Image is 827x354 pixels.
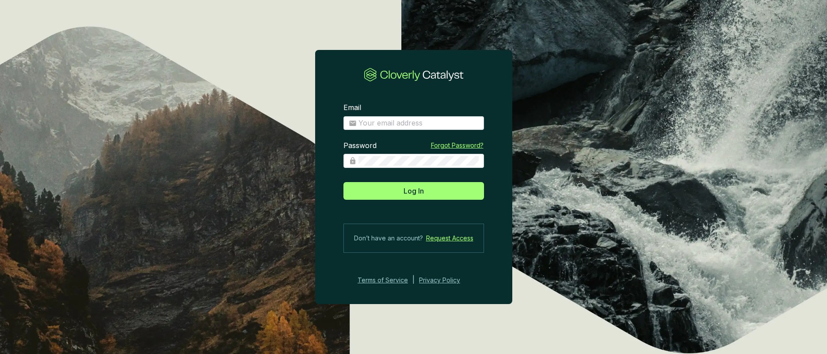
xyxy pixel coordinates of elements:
input: Email [358,118,479,128]
button: Log In [343,182,484,200]
span: Log In [404,186,424,196]
a: Forgot Password? [431,141,484,150]
a: Privacy Policy [419,275,472,285]
div: | [412,275,415,285]
label: Email [343,103,361,113]
a: Request Access [426,233,473,244]
a: Terms of Service [355,275,408,285]
span: Don’t have an account? [354,233,423,244]
input: Password [358,156,479,166]
label: Password [343,141,377,151]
